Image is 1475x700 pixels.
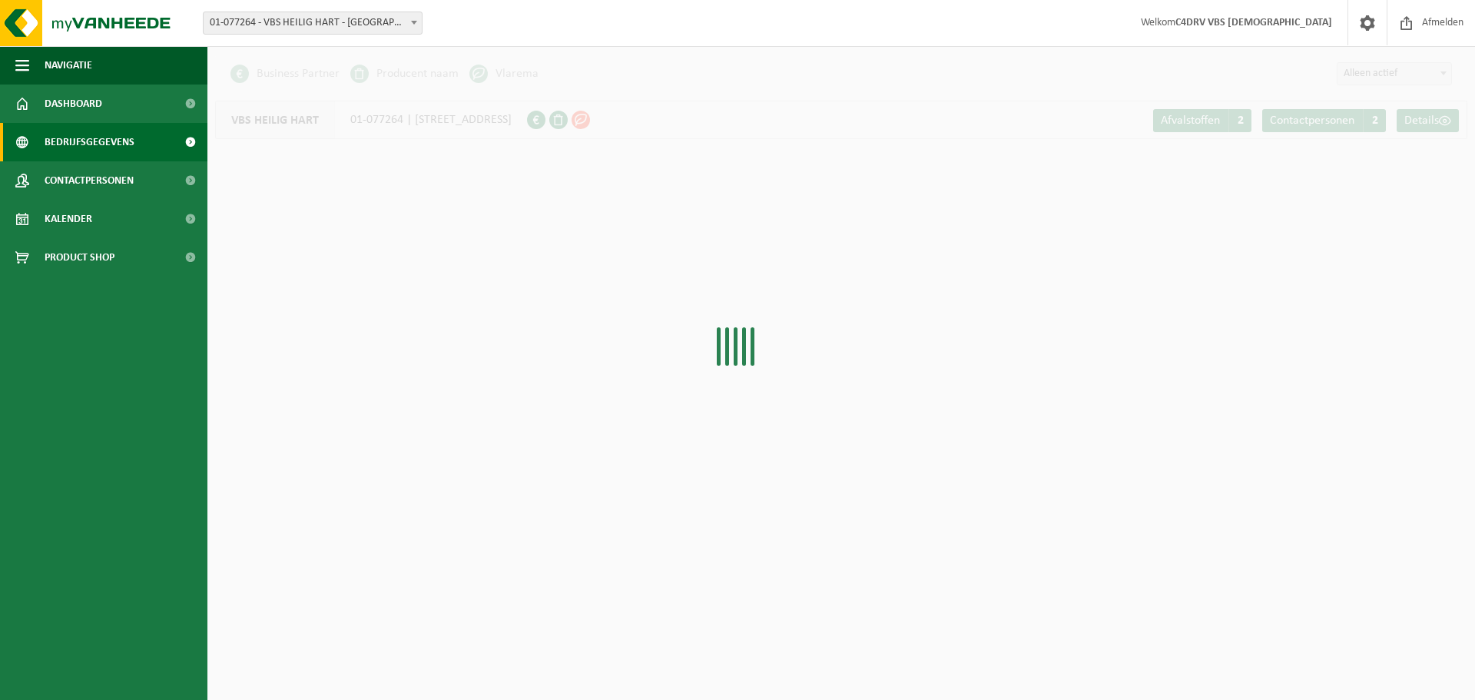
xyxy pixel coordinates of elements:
span: Alleen actief [1337,62,1452,85]
span: 01-077264 - VBS HEILIG HART - HARELBEKE [204,12,422,34]
li: Producent naam [350,62,459,85]
li: Business Partner [230,62,340,85]
li: Vlarema [469,62,539,85]
span: Navigatie [45,46,92,85]
span: Bedrijfsgegevens [45,123,134,161]
span: Product Shop [45,238,114,277]
span: Afvalstoffen [1161,114,1220,127]
span: 2 [1228,109,1251,132]
span: Alleen actief [1337,63,1451,85]
span: Kalender [45,200,92,238]
a: Contactpersonen 2 [1262,109,1386,132]
a: Afvalstoffen 2 [1153,109,1251,132]
span: 2 [1363,109,1386,132]
span: Details [1404,114,1439,127]
span: Dashboard [45,85,102,123]
span: 01-077264 - VBS HEILIG HART - HARELBEKE [203,12,423,35]
span: VBS HEILIG HART [216,101,335,138]
div: 01-077264 | [STREET_ADDRESS] [215,101,527,139]
span: Contactpersonen [1270,114,1354,127]
span: Contactpersonen [45,161,134,200]
a: Details [1397,109,1459,132]
strong: C4DRV VBS [DEMOGRAPHIC_DATA] [1175,17,1332,28]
